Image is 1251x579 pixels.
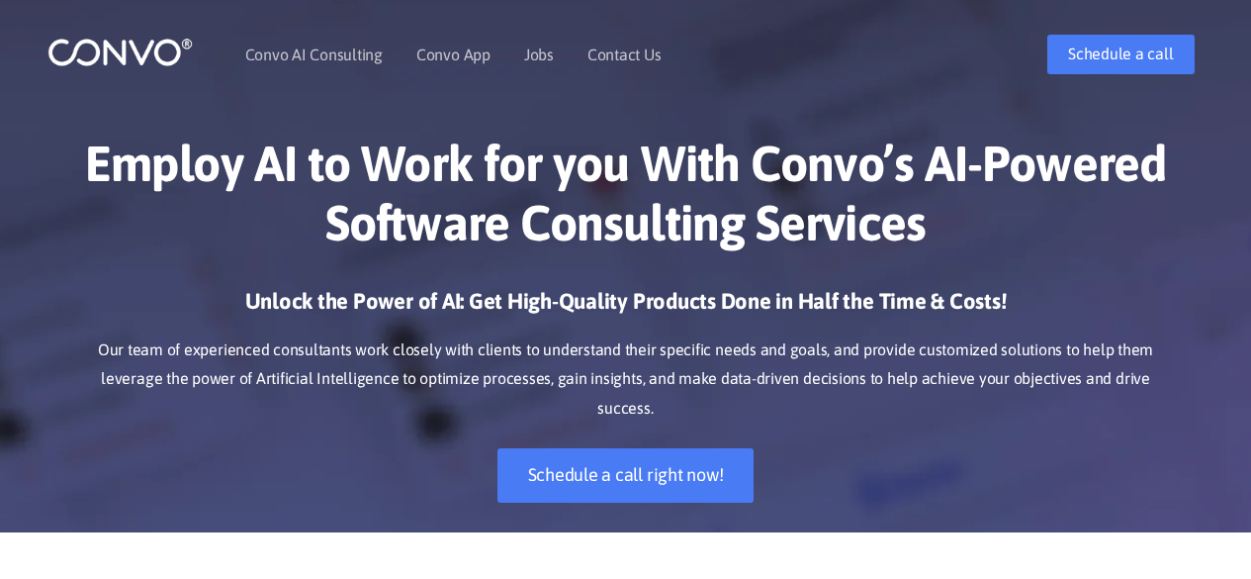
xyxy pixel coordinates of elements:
[587,47,662,62] a: Contact Us
[47,37,193,67] img: logo_1.png
[245,47,383,62] a: Convo AI Consulting
[416,47,491,62] a: Convo App
[77,134,1175,267] h1: Employ AI to Work for you With Convo’s AI-Powered Software Consulting Services
[77,287,1175,331] h3: Unlock the Power of AI: Get High-Quality Products Done in Half the Time & Costs!
[1047,35,1194,74] a: Schedule a call
[497,448,755,503] a: Schedule a call right now!
[77,336,1175,425] p: Our team of experienced consultants work closely with clients to understand their specific needs ...
[524,47,554,62] a: Jobs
